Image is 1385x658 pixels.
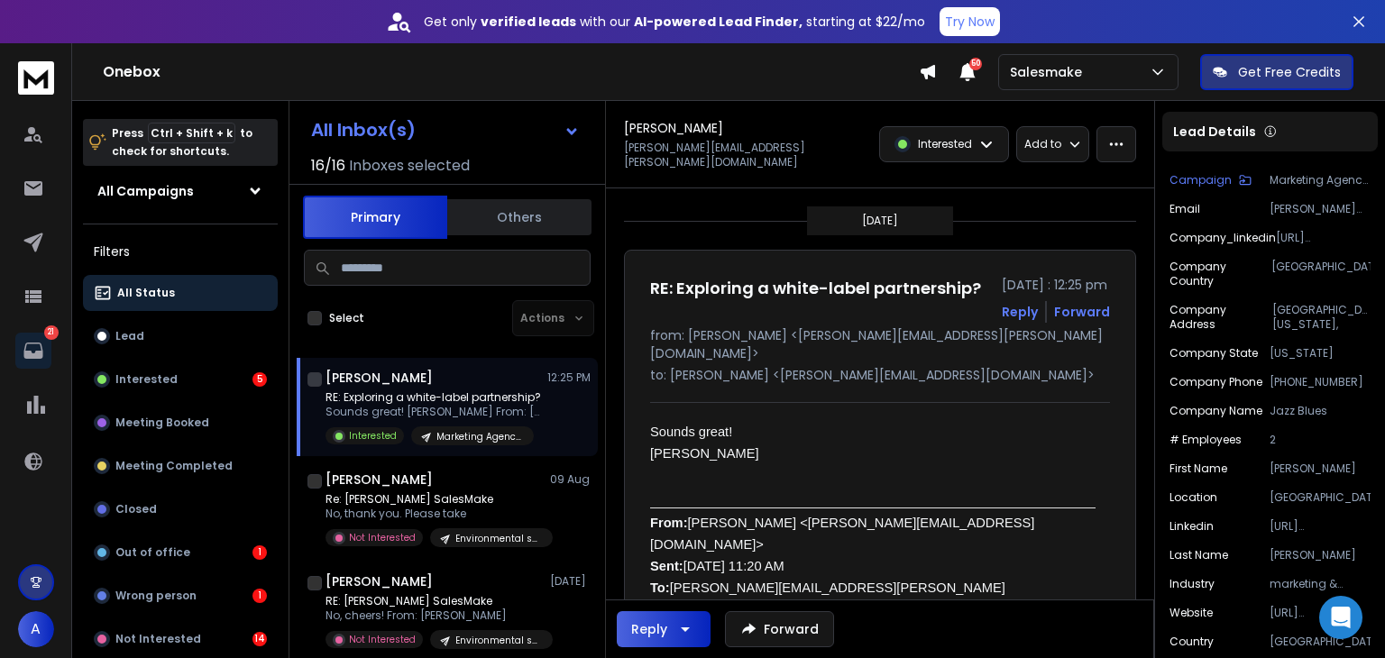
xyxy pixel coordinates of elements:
[1169,346,1258,361] p: Company State
[103,61,919,83] h1: Onebox
[455,532,542,545] p: Environmental services / 11-20 / [GEOGRAPHIC_DATA]
[1169,548,1228,562] p: Last Name
[83,318,278,354] button: Lead
[303,196,447,239] button: Primary
[83,621,278,657] button: Not Interested14
[83,173,278,209] button: All Campaigns
[1319,596,1362,639] div: Open Intercom Messenger
[115,459,233,473] p: Meeting Completed
[1270,404,1371,418] p: Jazz Blues
[1173,123,1256,141] p: Lead Details
[115,632,201,646] p: Not Interested
[18,611,54,647] button: A
[1270,173,1371,187] p: Marketing Agency Owners
[945,13,995,31] p: Try Now
[349,633,416,646] p: Not Interested
[115,416,209,430] p: Meeting Booked
[1270,346,1371,361] p: [US_STATE]
[624,119,723,137] h1: [PERSON_NAME]
[349,531,416,544] p: Not Interested
[1169,635,1214,649] p: Country
[148,123,235,143] span: Ctrl + Shift + k
[252,632,267,646] div: 14
[97,182,194,200] h1: All Campaigns
[481,13,576,31] strong: verified leads
[252,545,267,560] div: 1
[547,370,591,385] p: 12:25 PM
[650,516,1034,638] span: [PERSON_NAME] <[PERSON_NAME][EMAIL_ADDRESS][DOMAIN_NAME]> [DATE] 11:20 AM [PERSON_NAME][EMAIL_ADD...
[252,589,267,603] div: 1
[1200,54,1353,90] button: Get Free Credits
[1002,276,1110,294] p: [DATE] : 12:25 pm
[1169,577,1215,591] p: industry
[550,472,591,487] p: 09 Aug
[1270,577,1371,591] p: marketing & advertising
[1169,173,1232,187] p: Campaign
[1169,606,1213,620] p: website
[436,430,523,443] p: Marketing Agency Owners
[349,429,397,443] p: Interested
[83,535,278,571] button: Out of office1
[326,369,433,387] h1: [PERSON_NAME]
[624,141,868,169] p: [PERSON_NAME][EMAIL_ADDRESS][PERSON_NAME][DOMAIN_NAME]
[83,578,278,614] button: Wrong person1
[862,214,898,228] p: [DATE]
[1002,303,1038,321] button: Reply
[83,361,278,398] button: Interested5
[326,594,542,608] p: RE: [PERSON_NAME] SalesMake
[617,611,711,647] button: Reply
[1169,202,1200,216] p: Email
[1270,202,1371,216] p: [PERSON_NAME][EMAIL_ADDRESS][PERSON_NAME][DOMAIN_NAME]
[1010,63,1089,81] p: Salesmake
[326,572,433,590] h1: [PERSON_NAME]
[44,325,59,340] p: 21
[1054,303,1110,321] div: Forward
[650,516,688,530] span: From:
[83,448,278,484] button: Meeting Completed
[634,13,803,31] strong: AI-powered Lead Finder,
[424,13,925,31] p: Get only with our starting at $22/mo
[112,124,252,160] p: Press to check for shortcuts.
[969,58,982,70] span: 50
[115,329,144,343] p: Lead
[1169,303,1272,332] p: Company Address
[918,137,972,151] p: Interested
[650,446,759,461] span: [PERSON_NAME]
[326,471,433,489] h1: [PERSON_NAME]
[1169,404,1262,418] p: Company Name
[83,275,278,311] button: All Status
[1169,260,1271,288] p: Company Country
[83,405,278,441] button: Meeting Booked
[1169,231,1276,245] p: company_linkedin
[18,61,54,95] img: logo
[650,366,1110,384] p: to: [PERSON_NAME] <[PERSON_NAME][EMAIL_ADDRESS][DOMAIN_NAME]>
[1270,433,1371,447] p: 2
[83,239,278,264] h3: Filters
[1271,260,1371,288] p: [GEOGRAPHIC_DATA]
[326,507,542,521] p: No, thank you. Please take
[115,502,157,516] p: Closed
[1272,303,1371,332] p: [GEOGRAPHIC_DATA], [US_STATE], [GEOGRAPHIC_DATA], 33480
[115,589,197,603] p: Wrong person
[1270,519,1371,534] p: [URL][DOMAIN_NAME][PERSON_NAME]
[326,405,542,419] p: Sounds great! [PERSON_NAME] From: [PERSON_NAME]
[326,492,542,507] p: Re: [PERSON_NAME] SalesMake
[725,611,834,647] button: Forward
[1169,173,1252,187] button: Campaign
[455,634,542,647] p: Environmental services / 11-20 / [GEOGRAPHIC_DATA]
[1024,137,1061,151] p: Add to
[1270,635,1371,649] p: [GEOGRAPHIC_DATA]
[650,276,981,301] h1: RE: Exploring a white-label partnership?
[1270,548,1371,562] p: [PERSON_NAME]
[83,491,278,527] button: Closed
[650,425,732,439] span: Sounds great!
[650,580,670,595] b: To:
[1169,490,1217,505] p: location
[1169,433,1242,447] p: # Employees
[650,326,1110,362] p: from: [PERSON_NAME] <[PERSON_NAME][EMAIL_ADDRESS][PERSON_NAME][DOMAIN_NAME]>
[349,155,470,177] h3: Inboxes selected
[650,559,683,573] b: Sent:
[311,155,345,177] span: 16 / 16
[447,197,592,237] button: Others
